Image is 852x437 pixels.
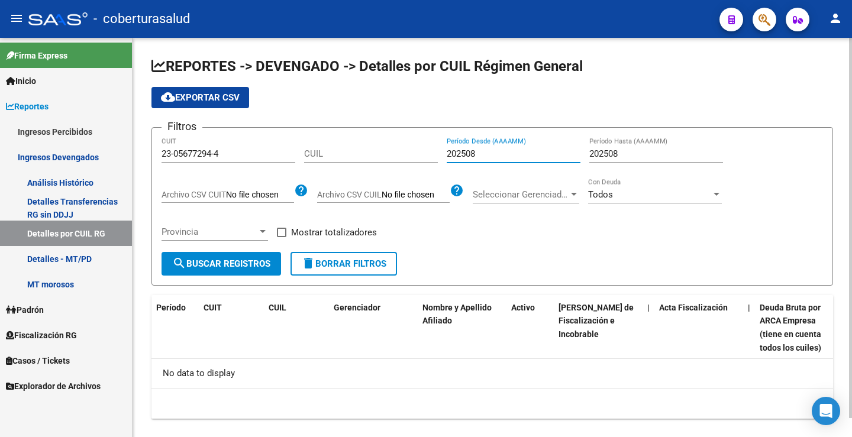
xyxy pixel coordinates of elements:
span: Archivo CSV CUIL [317,190,382,199]
span: | [647,303,650,312]
datatable-header-cell: Deuda Bruta por ARCA Empresa (tiene en cuenta todos los cuiles) [755,295,844,361]
span: Todos [588,189,613,200]
datatable-header-cell: Gerenciador [329,295,418,361]
span: Borrar Filtros [301,258,386,269]
span: Activo [511,303,535,312]
input: Archivo CSV CUIT [226,190,294,200]
datatable-header-cell: Período [151,295,199,361]
span: Fiscalización RG [6,329,77,342]
span: Nombre y Apellido Afiliado [422,303,492,326]
datatable-header-cell: CUIT [199,295,264,361]
span: Deuda Bruta por ARCA Empresa (tiene en cuenta todos los cuiles) [760,303,821,352]
span: Exportar CSV [161,92,240,103]
span: Buscar Registros [172,258,270,269]
div: No data to display [151,359,833,389]
span: Reportes [6,100,49,113]
datatable-header-cell: Activo [506,295,554,361]
span: Explorador de Archivos [6,380,101,393]
span: - coberturasalud [93,6,190,32]
datatable-header-cell: | [743,295,755,361]
span: Archivo CSV CUIT [162,190,226,199]
span: Provincia [162,226,257,237]
datatable-header-cell: Deuda Bruta Neto de Fiscalización e Incobrable [554,295,643,361]
button: Borrar Filtros [291,252,397,276]
h3: Filtros [162,118,202,135]
div: Open Intercom Messenger [812,397,840,425]
span: Gerenciador [334,303,380,312]
mat-icon: delete [301,256,315,270]
mat-icon: menu [9,11,24,25]
span: Firma Express [6,49,67,62]
span: Mostrar totalizadores [291,225,377,239]
input: Archivo CSV CUIL [382,190,450,200]
mat-icon: cloud_download [161,90,175,104]
span: Padrón [6,303,44,316]
span: CUIL [269,303,286,312]
span: Casos / Tickets [6,354,70,367]
span: REPORTES -> DEVENGADO -> Detalles por CUIL Régimen General [151,58,583,75]
span: Seleccionar Gerenciador [473,189,569,200]
span: [PERSON_NAME] de Fiscalización e Incobrable [559,303,634,339]
mat-icon: person [828,11,843,25]
span: Acta Fiscalización [659,303,728,312]
datatable-header-cell: CUIL [264,295,329,361]
span: Inicio [6,75,36,88]
button: Buscar Registros [162,252,281,276]
span: Período [156,303,186,312]
datatable-header-cell: | [643,295,654,361]
datatable-header-cell: Nombre y Apellido Afiliado [418,295,506,361]
mat-icon: help [294,183,308,198]
mat-icon: help [450,183,464,198]
mat-icon: search [172,256,186,270]
datatable-header-cell: Acta Fiscalización [654,295,743,361]
button: Exportar CSV [151,87,249,108]
span: | [748,303,750,312]
span: CUIT [204,303,222,312]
